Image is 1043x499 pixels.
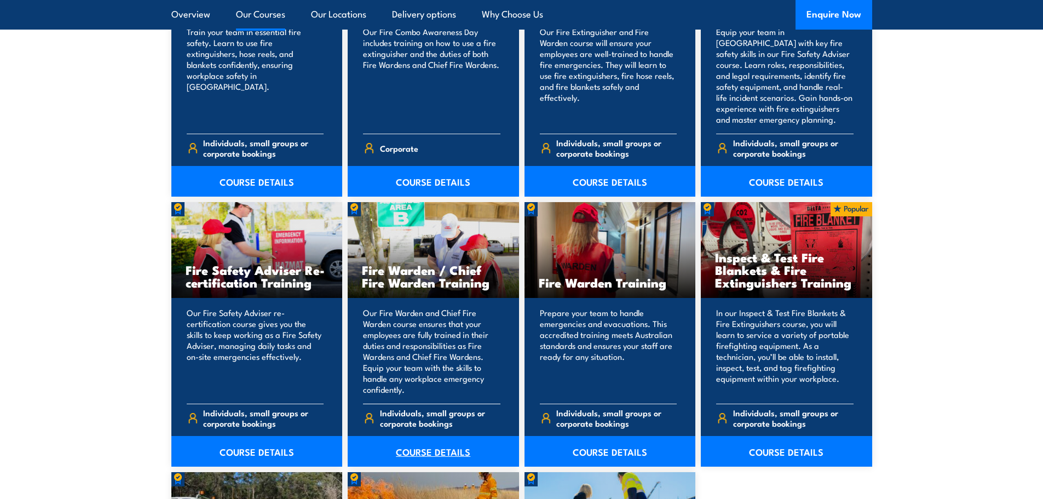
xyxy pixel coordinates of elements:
a: COURSE DETAILS [525,436,696,467]
a: COURSE DETAILS [701,166,872,197]
span: Individuals, small groups or corporate bookings [556,408,677,428]
p: Train your team in essential fire safety. Learn to use fire extinguishers, hose reels, and blanke... [187,26,324,125]
h3: Fire Warden / Chief Fire Warden Training [362,263,505,289]
p: Our Fire Warden and Chief Fire Warden course ensures that your employees are fully trained in the... [363,307,500,395]
h3: Fire Warden Training [539,276,682,289]
a: COURSE DETAILS [525,166,696,197]
span: Individuals, small groups or corporate bookings [380,408,500,428]
span: Individuals, small groups or corporate bookings [203,408,324,428]
a: COURSE DETAILS [171,436,343,467]
p: In our Inspect & Test Fire Blankets & Fire Extinguishers course, you will learn to service a vari... [716,307,854,395]
a: COURSE DETAILS [701,436,872,467]
p: Our Fire Safety Adviser re-certification course gives you the skills to keep working as a Fire Sa... [187,307,324,395]
span: Individuals, small groups or corporate bookings [556,137,677,158]
p: Our Fire Combo Awareness Day includes training on how to use a fire extinguisher and the duties o... [363,26,500,125]
a: COURSE DETAILS [171,166,343,197]
h3: Inspect & Test Fire Blankets & Fire Extinguishers Training [715,251,858,289]
span: Individuals, small groups or corporate bookings [733,408,854,428]
span: Corporate [380,140,418,157]
a: COURSE DETAILS [348,166,519,197]
h3: Fire Safety Adviser Re-certification Training [186,263,329,289]
p: Our Fire Extinguisher and Fire Warden course will ensure your employees are well-trained to handl... [540,26,677,125]
p: Equip your team in [GEOGRAPHIC_DATA] with key fire safety skills in our Fire Safety Adviser cours... [716,26,854,125]
a: COURSE DETAILS [348,436,519,467]
span: Individuals, small groups or corporate bookings [203,137,324,158]
span: Individuals, small groups or corporate bookings [733,137,854,158]
p: Prepare your team to handle emergencies and evacuations. This accredited training meets Australia... [540,307,677,395]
